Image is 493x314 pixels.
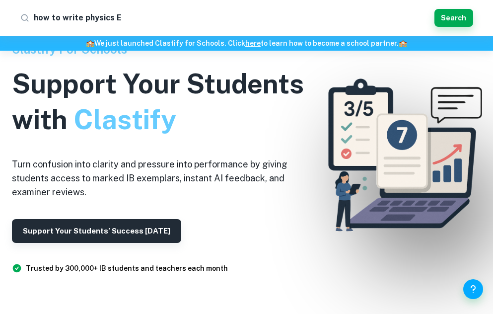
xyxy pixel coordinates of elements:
[26,263,228,274] h6: Trusted by 300,000+ IB students and teachers each month
[399,39,407,47] span: 🏫
[73,104,176,135] span: Clastify
[12,157,320,199] h6: Turn confusion into clarity and pressure into performance by giving students access to marked IB ...
[34,10,430,26] input: Search for any exemplars...
[86,39,94,47] span: 🏫
[12,66,320,138] h1: Support Your Students with
[463,279,483,299] button: Help and Feedback
[12,219,181,243] button: Support Your Students’ Success [DATE]
[311,66,493,248] img: Clastify For Schools Hero
[2,38,491,49] h6: We just launched Clastify for Schools. Click to learn how to become a school partner.
[434,9,473,27] button: Search
[245,39,261,47] a: here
